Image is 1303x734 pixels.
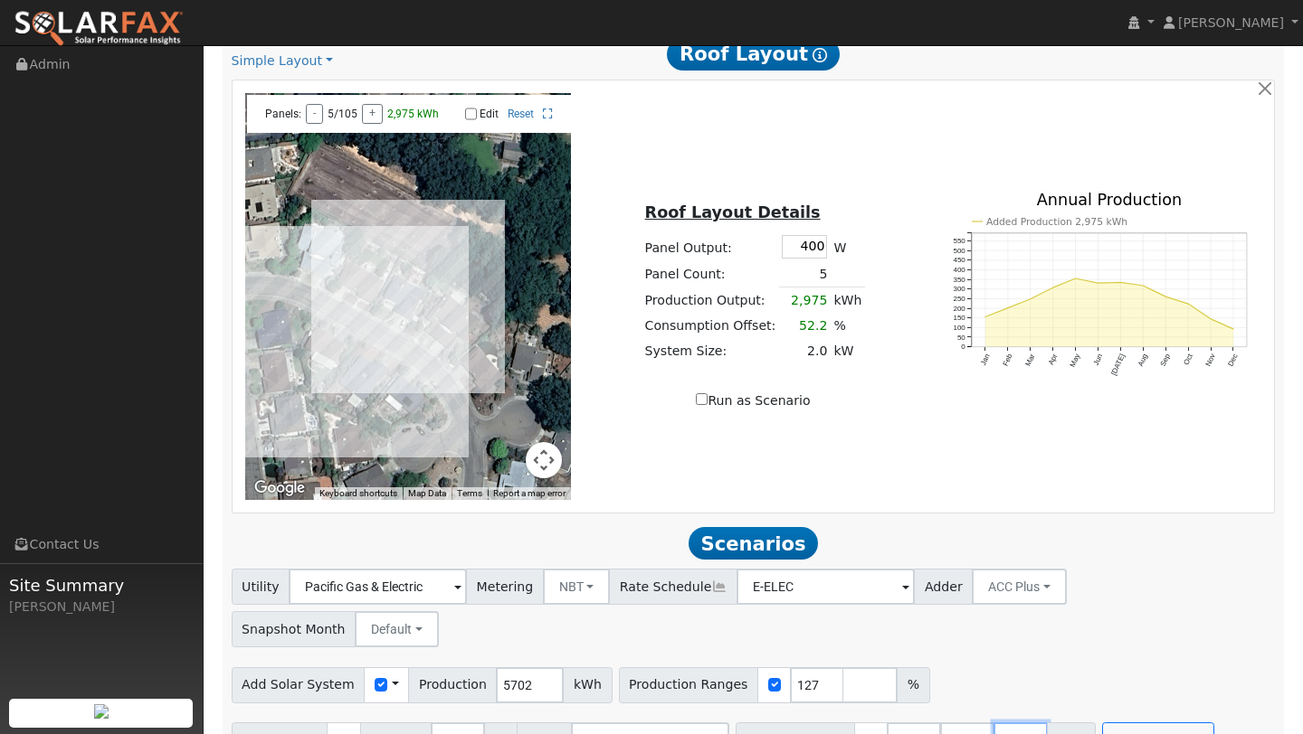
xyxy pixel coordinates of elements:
td: kW [831,339,865,364]
input: Run as Scenario [696,393,708,405]
text: 0 [961,343,965,351]
text: 350 [953,276,965,284]
a: Simple Layout [232,52,333,71]
circle: onclick="" [1142,285,1145,287]
text: Jan [979,353,992,367]
circle: onclick="" [1210,317,1213,320]
input: Select a Rate Schedule [737,569,915,605]
span: Site Summary [9,573,194,598]
text: Nov [1204,353,1217,368]
span: Scenarios [689,527,818,560]
text: 200 [953,305,965,313]
span: Roof Layout [667,38,840,71]
text: 300 [953,285,965,293]
a: Report a map error [493,488,566,498]
text: 400 [953,266,965,274]
text: Oct [1183,353,1195,367]
a: Open this area in Google Maps (opens a new window) [250,476,309,500]
a: Full Screen [543,108,553,120]
text: May [1069,353,1082,369]
text: Apr [1047,353,1060,366]
div: [PERSON_NAME] [9,598,194,616]
text: Dec [1227,353,1240,368]
td: kWh [831,287,865,314]
u: Roof Layout Details [645,203,821,221]
label: Run as Scenario [696,391,810,410]
button: Default [355,611,439,647]
td: 5 [779,261,831,287]
circle: onclick="" [1006,306,1009,309]
circle: onclick="" [1232,327,1235,330]
text: Added Production 2,975 kWh [986,216,1127,228]
span: Metering [466,569,544,605]
span: Add Solar System [232,667,366,703]
a: Reset [508,108,534,120]
text: 150 [953,314,965,322]
span: Production [408,667,497,703]
span: [PERSON_NAME] [1178,15,1284,30]
td: % [831,313,865,338]
td: W [831,232,865,261]
text: 550 [953,237,965,245]
td: System Size: [642,339,779,364]
text: Annual Production [1037,191,1183,209]
circle: onclick="" [1097,282,1099,285]
button: ACC Plus [972,569,1067,605]
span: 2,975 kWh [387,108,439,120]
text: [DATE] [1110,353,1127,377]
td: Consumption Offset: [642,313,779,338]
circle: onclick="" [984,315,986,318]
label: Edit [480,108,499,120]
text: 500 [953,247,965,255]
button: Keyboard shortcuts [319,487,397,500]
span: Adder [914,569,973,605]
text: 250 [953,295,965,303]
circle: onclick="" [1029,297,1032,300]
img: retrieve [94,704,109,719]
button: Map Data [408,487,446,500]
td: 52.2 [779,313,831,338]
span: % [897,667,929,703]
img: Google [250,476,309,500]
td: Panel Count: [642,261,779,287]
a: Terms [457,488,482,498]
span: Panels: [265,108,301,120]
text: 100 [953,324,965,332]
text: 50 [957,334,965,342]
text: Sep [1159,353,1172,368]
td: Panel Output: [642,232,779,261]
button: NBT [543,569,611,605]
circle: onclick="" [1051,287,1054,289]
circle: onclick="" [1165,296,1167,298]
span: Utility [232,569,290,605]
td: 2.0 [779,339,831,364]
img: SolarFax [14,10,184,48]
text: Aug [1137,353,1149,368]
button: + [362,104,383,124]
text: Mar [1024,353,1037,368]
span: 5/105 [328,108,357,120]
text: 450 [953,257,965,265]
span: Production Ranges [619,667,758,703]
circle: onclick="" [1074,277,1077,279]
span: kWh [563,667,612,703]
button: - [306,104,323,124]
text: Jun [1092,353,1105,367]
circle: onclick="" [1187,303,1190,306]
text: Feb [1002,353,1014,368]
span: Snapshot Month [232,611,357,647]
circle: onclick="" [1119,281,1122,284]
td: Production Output: [642,287,779,314]
span: Rate Schedule [609,569,737,605]
button: Map camera controls [526,442,562,478]
td: 2,975 [779,287,831,314]
i: Show Help [813,48,827,62]
input: Select a Utility [289,569,467,605]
